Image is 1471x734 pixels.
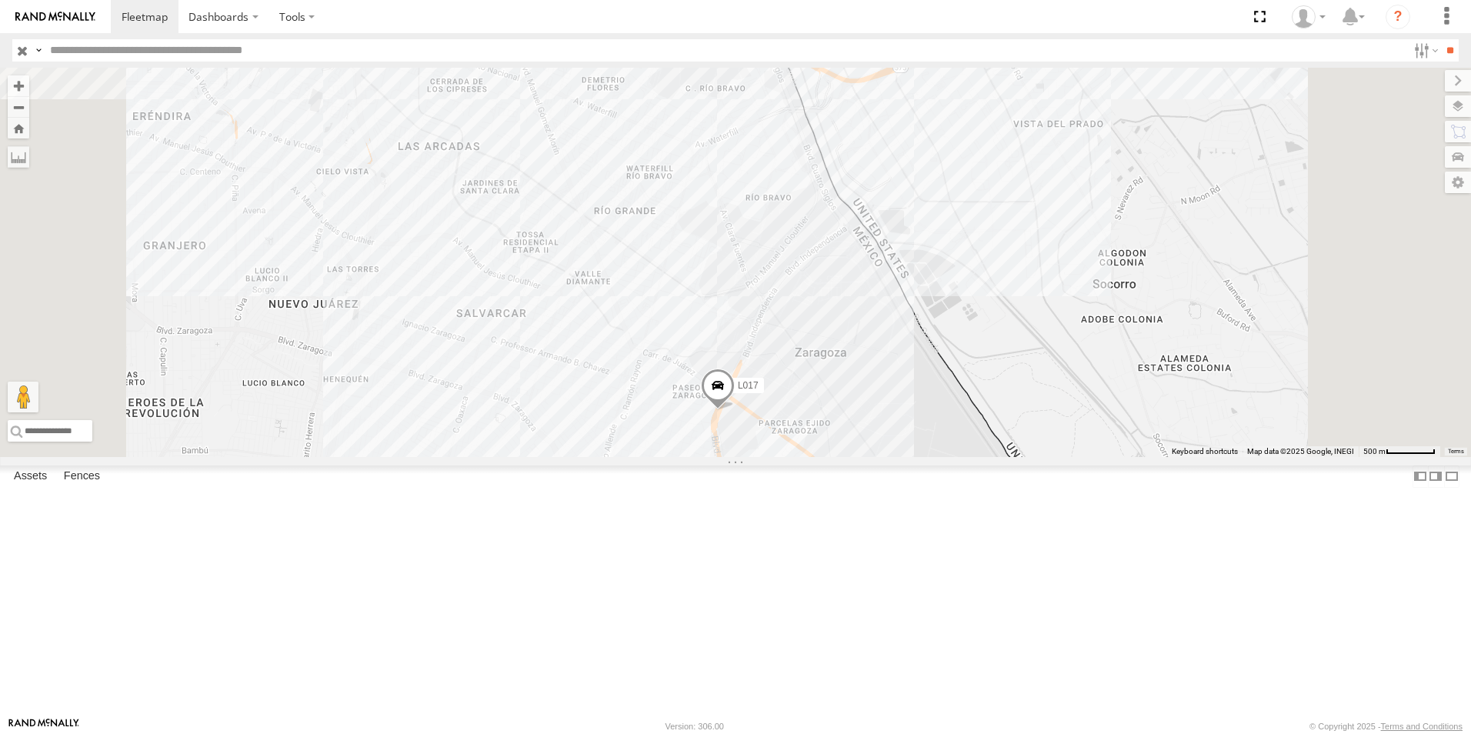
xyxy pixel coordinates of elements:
[1381,722,1463,731] a: Terms and Conditions
[1286,5,1331,28] div: rob jurad
[8,146,29,168] label: Measure
[8,75,29,96] button: Zoom in
[8,118,29,138] button: Zoom Home
[738,380,759,391] span: L017
[1359,446,1440,457] button: Map Scale: 500 m per 61 pixels
[1309,722,1463,731] div: © Copyright 2025 -
[1172,446,1238,457] button: Keyboard shortcuts
[56,465,108,487] label: Fences
[1363,447,1386,455] span: 500 m
[8,719,79,734] a: Visit our Website
[1444,465,1459,488] label: Hide Summary Table
[1448,449,1464,455] a: Terms (opens in new tab)
[1247,447,1354,455] span: Map data ©2025 Google, INEGI
[1413,465,1428,488] label: Dock Summary Table to the Left
[8,382,38,412] button: Drag Pegman onto the map to open Street View
[1428,465,1443,488] label: Dock Summary Table to the Right
[8,96,29,118] button: Zoom out
[1386,5,1410,29] i: ?
[1408,39,1441,62] label: Search Filter Options
[6,465,55,487] label: Assets
[32,39,45,62] label: Search Query
[15,12,95,22] img: rand-logo.svg
[1445,172,1471,193] label: Map Settings
[665,722,724,731] div: Version: 306.00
